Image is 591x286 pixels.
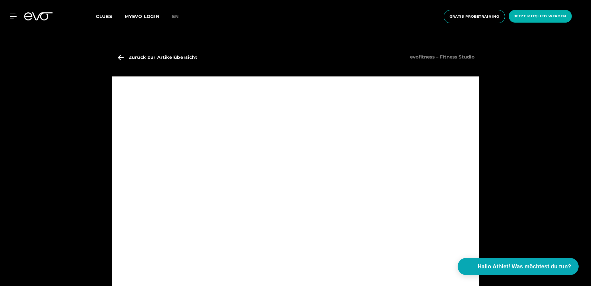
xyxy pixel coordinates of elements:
a: Gratis Probetraining [442,10,507,23]
span: Gratis Probetraining [450,14,499,19]
span: evofitness – Fitness Studio [406,50,479,76]
span: en [172,14,179,19]
a: Jetzt Mitglied werden [507,10,574,23]
span: Hallo Athlet! Was möchtest du tun? [477,262,571,271]
span: Clubs [96,14,112,19]
a: Zurück zur Artikelübersicht [115,50,200,76]
a: en [172,13,186,20]
button: Hallo Athlet! Was möchtest du tun? [458,258,579,275]
span: Jetzt Mitglied werden [514,14,566,19]
span: Zurück zur Artikelübersicht [129,54,197,61]
a: Clubs [96,13,125,19]
a: MYEVO LOGIN [125,14,160,19]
